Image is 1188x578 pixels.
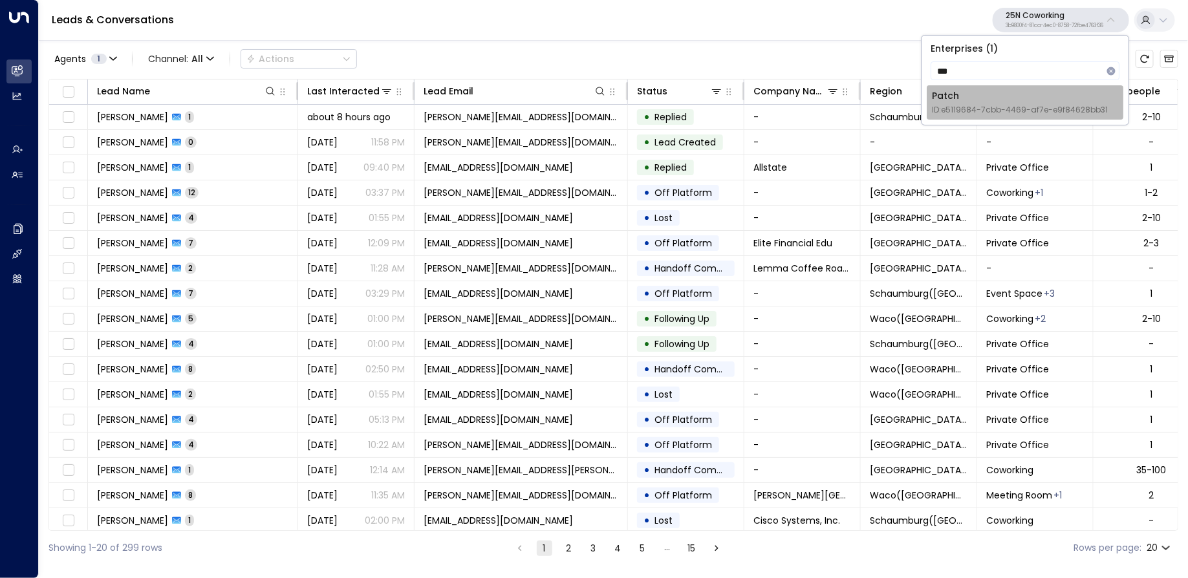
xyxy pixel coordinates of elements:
span: Lemma Coffee Roasters [753,262,851,275]
span: Event Space [986,287,1042,300]
span: Toggle select row [60,134,76,151]
span: davidweiss@allstate.com [424,161,573,174]
span: Ed Cross [97,237,168,250]
span: Sep 04, 2025 [307,363,338,376]
span: Jurijs Girtakovskis [97,312,168,325]
span: gabis@slhaccounting.com [424,186,618,199]
p: 11:58 PM [371,136,405,149]
td: - [744,306,861,331]
div: 1 [1150,287,1153,300]
span: Andrew Bredfield [97,287,168,300]
div: • [643,232,650,254]
td: - [861,130,977,155]
span: Aug 26, 2025 [307,514,338,527]
div: • [643,283,650,305]
span: Sep 03, 2025 [307,464,338,476]
button: 25N Coworking3b9800f4-81ca-4ec0-8758-72fbe4763f36 [993,8,1129,32]
p: 11:28 AM [371,262,405,275]
div: Last Interacted [307,83,393,99]
span: Sep 04, 2025 [307,388,338,401]
div: • [643,383,650,405]
span: Lance Turner [97,388,168,401]
td: - [744,458,861,482]
span: Lance Nerio [97,262,168,275]
span: Frisco(TX) [870,262,967,275]
span: Yesterday [307,136,338,149]
span: lsturnertrucking@gmail.com [424,388,573,401]
span: Lead Created [654,136,716,149]
button: Archived Leads [1160,50,1178,68]
div: • [643,434,650,456]
p: Enterprises ( 1 ) [927,41,1123,56]
span: Yesterday [307,186,338,199]
span: Toggle select row [60,160,76,176]
div: Meeting Room,Meeting Room / Event Space,Private Office [1044,287,1055,300]
td: - [744,407,861,432]
span: Waco(TX) [870,489,967,502]
span: Allstate [753,161,787,174]
div: 2-10 [1142,111,1161,123]
span: Off Platform [654,287,712,300]
span: Frisco(TX) [870,186,967,199]
div: 2 [1149,489,1154,502]
p: 01:00 PM [367,337,405,350]
span: Toggle select row [60,185,76,201]
span: Following Up [654,312,709,325]
span: Coworking [986,186,1033,199]
span: Frisco(TX) [870,237,967,250]
span: Handoff Completed [654,363,746,376]
p: 01:55 PM [369,388,405,401]
p: 03:29 PM [365,287,405,300]
div: Meeting Room,Private Office [1035,312,1046,325]
div: Company Name [753,83,839,99]
span: Frisco(TX) [870,413,967,426]
span: 2 [185,262,196,273]
span: Meeting Room [986,489,1052,502]
div: • [643,156,650,178]
span: egavin@datastewardpllc.com [424,337,573,350]
div: • [643,106,650,128]
span: Private Office [986,363,1049,376]
p: 03:37 PM [365,186,405,199]
span: Wade Wellness Center [753,489,851,502]
span: Geneva(IL) [870,464,967,476]
button: Actions [241,49,357,69]
p: 10:22 AM [368,438,405,451]
div: 2-3 [1144,237,1160,250]
div: • [643,308,650,330]
div: • [643,207,650,229]
span: Private Office [986,161,1049,174]
p: 01:00 PM [367,312,405,325]
span: Waco(TX) [870,363,967,376]
span: Toggle select row [60,311,76,327]
p: 01:55 PM [369,211,405,224]
span: sledder16@outlook.com [424,287,573,300]
span: Geneva(IL) [870,161,967,174]
span: Toggle select row [60,387,76,403]
span: Aubrey Baumann [97,136,168,149]
span: Abdullah Al-Syed [97,514,168,527]
button: Go to page 15 [684,541,700,556]
div: 35-100 [1137,464,1167,476]
span: Handoff Completed [654,464,746,476]
span: Toggle select all [60,84,76,100]
p: 12:09 PM [368,237,405,250]
div: Private Office [1035,186,1044,199]
span: 1 [185,515,194,526]
div: Showing 1-20 of 299 rows [49,541,162,555]
div: - [1149,262,1154,275]
span: 1 [91,54,107,64]
span: Coworking [986,464,1033,476]
td: - [977,256,1094,281]
div: • [643,333,650,355]
span: Frisco(TX) [870,211,967,224]
div: • [643,131,650,153]
span: Yesterday [307,237,338,250]
td: - [744,332,861,356]
div: Actions [246,53,294,65]
span: 1 [185,111,194,122]
button: Channel:All [143,50,219,68]
div: 1 [1150,438,1153,451]
p: 3b9800f4-81ca-4ec0-8758-72fbe4763f36 [1006,23,1103,28]
span: Schaumburg(IL) [870,287,967,300]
